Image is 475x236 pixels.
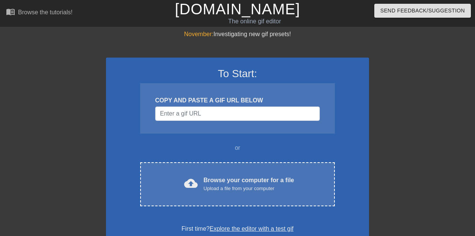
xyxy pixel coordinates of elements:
[175,1,300,17] a: [DOMAIN_NAME]
[106,30,369,39] div: Investigating new gif presets!
[374,4,471,18] button: Send Feedback/Suggestion
[126,143,349,152] div: or
[116,67,359,80] h3: To Start:
[204,176,294,192] div: Browse your computer for a file
[184,31,213,37] span: November:
[18,9,73,15] div: Browse the tutorials!
[162,17,347,26] div: The online gif editor
[155,107,320,121] input: Username
[204,185,294,192] div: Upload a file from your computer
[155,96,320,105] div: COPY AND PASTE A GIF URL BELOW
[6,7,15,16] span: menu_book
[210,225,293,232] a: Explore the editor with a test gif
[380,6,465,15] span: Send Feedback/Suggestion
[6,7,73,19] a: Browse the tutorials!
[116,224,359,233] div: First time?
[184,177,198,190] span: cloud_upload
